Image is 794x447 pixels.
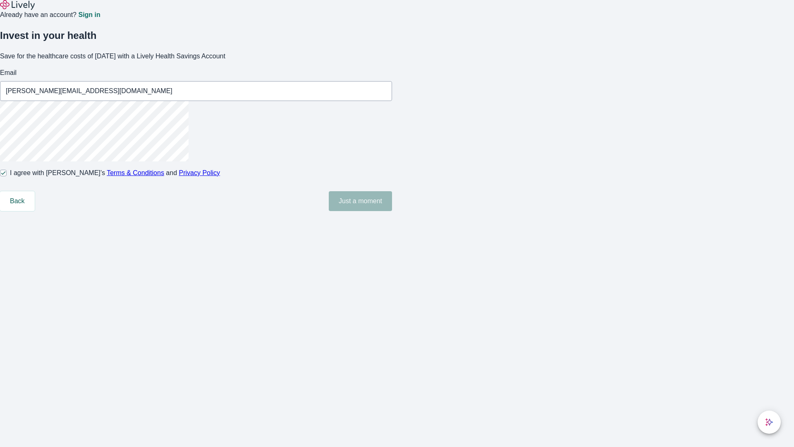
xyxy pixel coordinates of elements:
[107,169,164,176] a: Terms & Conditions
[78,12,100,18] a: Sign in
[10,168,220,178] span: I agree with [PERSON_NAME]’s and
[765,418,773,426] svg: Lively AI Assistant
[758,411,781,434] button: chat
[179,169,220,176] a: Privacy Policy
